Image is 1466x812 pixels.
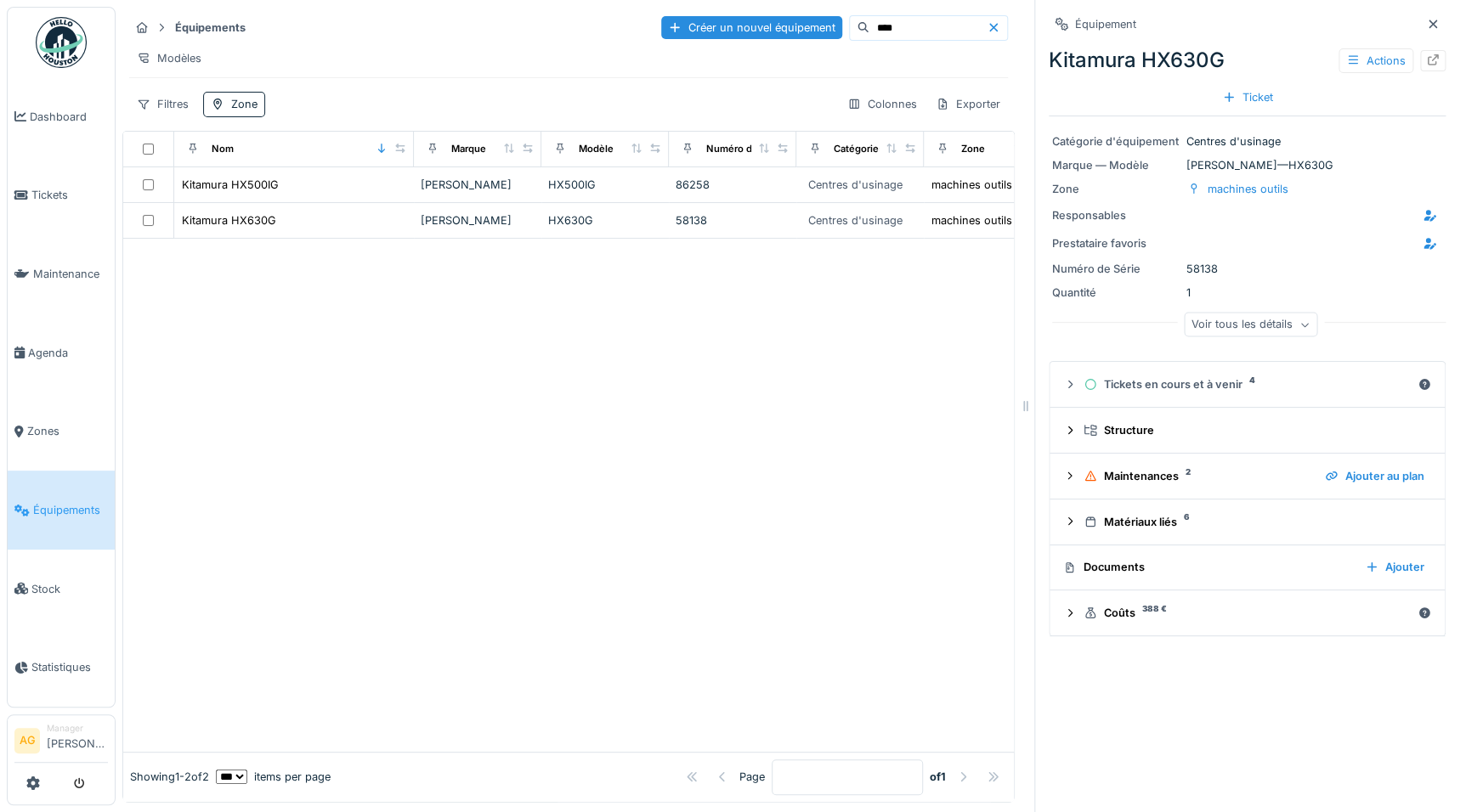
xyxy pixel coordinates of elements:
div: Modèles [129,46,209,70]
div: Zone [1052,181,1180,197]
summary: DocumentsAjouter [1056,552,1438,584]
li: [PERSON_NAME] [47,722,108,758]
div: Marque [451,142,486,156]
div: HX500IG [548,177,662,193]
div: Responsables [1052,207,1180,223]
div: Coûts [1084,605,1411,621]
div: Catégories d'équipement [834,142,952,156]
span: Zones [27,423,108,439]
a: Statistiques [8,629,115,708]
summary: Structure [1056,414,1438,446]
strong: of 1 [930,769,946,785]
a: Zones [8,392,115,471]
a: Agenda [8,313,115,392]
div: Zone [231,96,258,112]
div: Marque — Modèle [1052,157,1180,173]
div: Documents [1063,559,1351,575]
div: Centres d'usinage [1052,133,1442,149]
div: Centres d'usinage [808,177,903,193]
div: Nom [212,142,234,156]
div: 1 [1052,285,1442,301]
div: Colonnes [840,92,925,116]
div: [PERSON_NAME] [421,212,535,228]
div: Ajouter au plan [1318,465,1431,488]
div: Actions [1339,48,1413,73]
div: Matériaux liés [1084,514,1424,530]
summary: Matériaux liés6 [1056,506,1438,538]
div: Prestataire favoris [1052,235,1180,251]
div: Voir tous les détails [1184,313,1317,337]
div: Ticket [1215,86,1280,109]
div: Tickets en cours et à venir [1084,376,1411,392]
a: Équipements [8,471,115,550]
div: Kitamura HX630G [182,212,276,228]
a: Tickets [8,156,115,235]
div: Créer un nouvel équipement [661,16,842,39]
div: HX630G [548,212,662,228]
div: Catégorie d'équipement [1052,133,1180,149]
div: machines outils [931,177,1012,193]
summary: Maintenances2Ajouter au plan [1056,460,1438,492]
summary: Coûts388 € [1056,597,1438,629]
div: Modèle [579,142,614,156]
summary: Tickets en cours et à venir4 [1056,369,1438,400]
span: Stock [31,581,108,597]
div: Page [739,769,765,785]
span: Équipements [33,502,108,518]
div: Kitamura HX500IG [182,177,279,193]
div: Showing 1 - 2 of 2 [130,769,209,785]
div: items per page [216,769,331,785]
div: Manager [47,722,108,735]
a: Maintenance [8,234,115,313]
div: 86258 [676,177,790,193]
div: 58138 [676,212,790,228]
div: Ajouter [1358,555,1431,578]
span: Maintenance [33,266,108,282]
strong: Équipements [168,20,252,36]
div: 58138 [1052,261,1442,277]
div: Exporter [928,92,1008,116]
div: machines outils [1208,181,1288,197]
span: Statistiques [31,659,108,675]
div: Centres d'usinage [808,212,903,228]
div: machines outils [931,212,1012,228]
img: Badge_color-CXgf-gQk.svg [36,17,87,68]
a: AG Manager[PERSON_NAME] [14,722,108,763]
li: AG [14,728,40,753]
div: Équipement [1075,16,1136,32]
div: [PERSON_NAME] — HX630G [1052,157,1442,173]
div: Numéro de Série [1052,261,1180,277]
span: Dashboard [30,109,108,125]
div: Zone [961,142,985,156]
div: Filtres [129,92,196,116]
span: Agenda [28,345,108,361]
div: Quantité [1052,285,1180,301]
div: Kitamura HX630G [1049,45,1446,76]
div: [PERSON_NAME] [421,177,535,193]
a: Stock [8,550,115,629]
span: Tickets [31,187,108,203]
a: Dashboard [8,77,115,156]
div: Maintenances [1084,468,1311,484]
div: Numéro de Série [706,142,784,156]
div: Structure [1084,422,1424,438]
